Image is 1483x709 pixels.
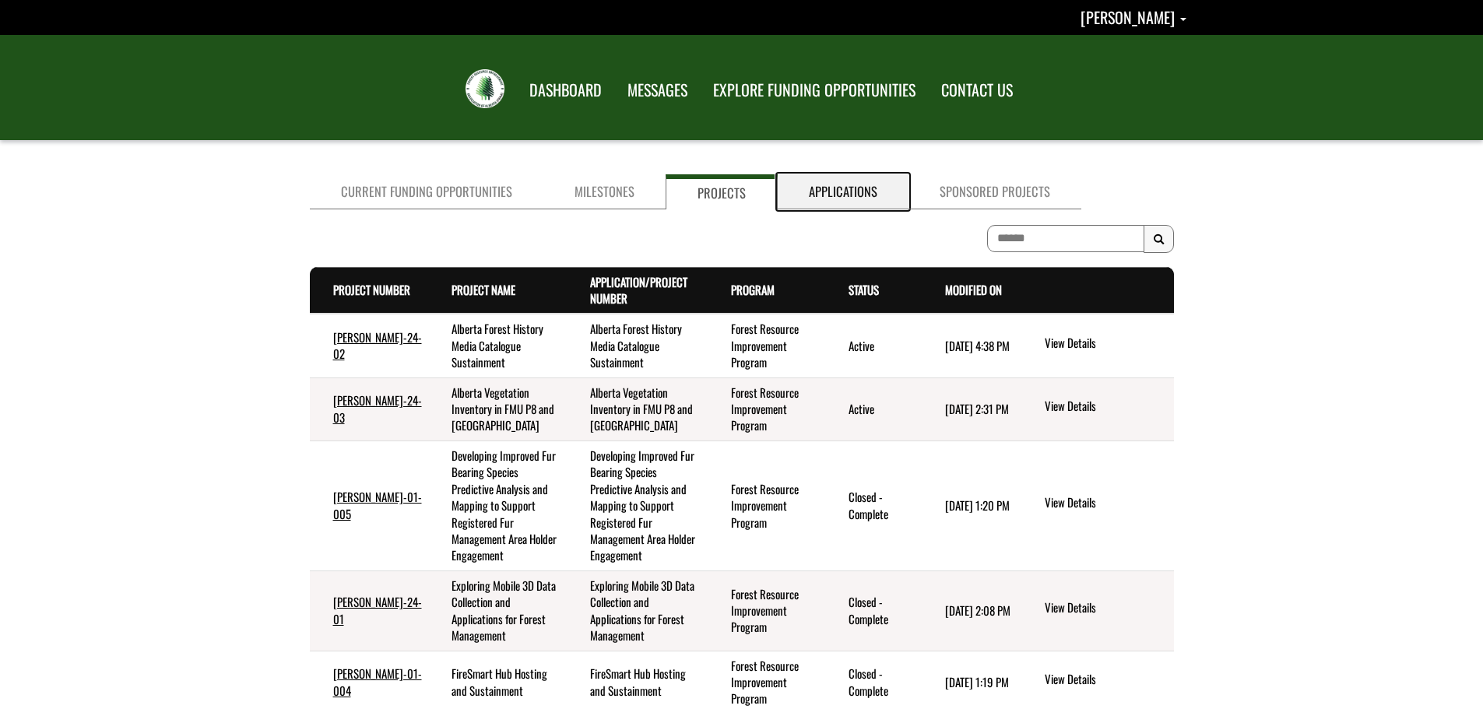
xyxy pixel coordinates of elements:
[922,440,1020,570] td: 5/14/2025 1:20 PM
[567,377,708,440] td: Alberta Vegetation Inventory in FMU P8 and Chinchaga Wildland Provincial Park
[567,440,708,570] td: Developing Improved Fur Bearing Species Predictive Analysis and Mapping to Support Registered Fur...
[945,673,1009,690] time: [DATE] 1:19 PM
[616,71,699,110] a: MESSAGES
[922,314,1020,377] td: 6/6/2025 4:38 PM
[518,71,613,110] a: DASHBOARD
[987,225,1144,252] input: To search on partial text, use the asterisk (*) wildcard character.
[428,570,568,651] td: Exploring Mobile 3D Data Collection and Applications for Forest Management
[945,497,1010,514] time: [DATE] 1:20 PM
[515,66,1024,110] nav: Main Navigation
[945,400,1009,417] time: [DATE] 2:31 PM
[333,593,422,627] a: [PERSON_NAME]-24-01
[922,570,1020,651] td: 1/29/2025 2:08 PM
[930,71,1024,110] a: CONTACT US
[1081,5,1175,29] span: [PERSON_NAME]
[1019,267,1173,314] th: Actions
[1019,377,1173,440] td: action menu
[310,174,543,209] a: Current Funding Opportunities
[1045,335,1167,353] a: View details
[945,281,1002,298] a: Modified On
[333,328,422,362] a: [PERSON_NAME]-24-02
[708,440,825,570] td: Forest Resource Improvement Program
[1019,314,1173,377] td: action menu
[1045,398,1167,416] a: View details
[1019,570,1173,651] td: action menu
[452,281,515,298] a: Project Name
[849,281,879,298] a: Status
[333,665,422,698] a: [PERSON_NAME]-01-004
[333,281,410,298] a: Project Number
[428,377,568,440] td: Alberta Vegetation Inventory in FMU P8 and Chinchaga Wildland Provincial Park
[1081,5,1186,29] a: Darcy Dechene
[778,174,908,209] a: Applications
[708,314,825,377] td: Forest Resource Improvement Program
[428,440,568,570] td: Developing Improved Fur Bearing Species Predictive Analysis and Mapping to Support Registered Fur...
[825,314,922,377] td: Active
[590,273,687,307] a: Application/Project Number
[333,391,422,425] a: [PERSON_NAME]-24-03
[333,488,422,521] a: [PERSON_NAME]-01-005
[567,314,708,377] td: Alberta Forest History Media Catalogue Sustainment
[310,314,428,377] td: FRIP-SILVA-24-02
[1144,225,1174,253] button: Search Results
[428,314,568,377] td: Alberta Forest History Media Catalogue Sustainment
[1045,599,1167,618] a: View details
[945,602,1010,619] time: [DATE] 2:08 PM
[310,440,428,570] td: FRIP-SILVA-01-005
[543,174,666,209] a: Milestones
[945,337,1010,354] time: [DATE] 4:38 PM
[1019,440,1173,570] td: action menu
[825,570,922,651] td: Closed - Complete
[731,281,775,298] a: Program
[1045,494,1167,513] a: View details
[567,570,708,651] td: Exploring Mobile 3D Data Collection and Applications for Forest Management
[310,377,428,440] td: FRIP-SILVA-24-03
[666,174,778,209] a: Projects
[825,440,922,570] td: Closed - Complete
[1045,671,1167,690] a: View details
[908,174,1081,209] a: Sponsored Projects
[825,377,922,440] td: Active
[466,69,504,108] img: FRIAA Submissions Portal
[708,377,825,440] td: Forest Resource Improvement Program
[701,71,927,110] a: EXPLORE FUNDING OPPORTUNITIES
[310,570,428,651] td: FRIP-SILVA-24-01
[708,570,825,651] td: Forest Resource Improvement Program
[922,377,1020,440] td: 7/14/2025 2:31 PM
